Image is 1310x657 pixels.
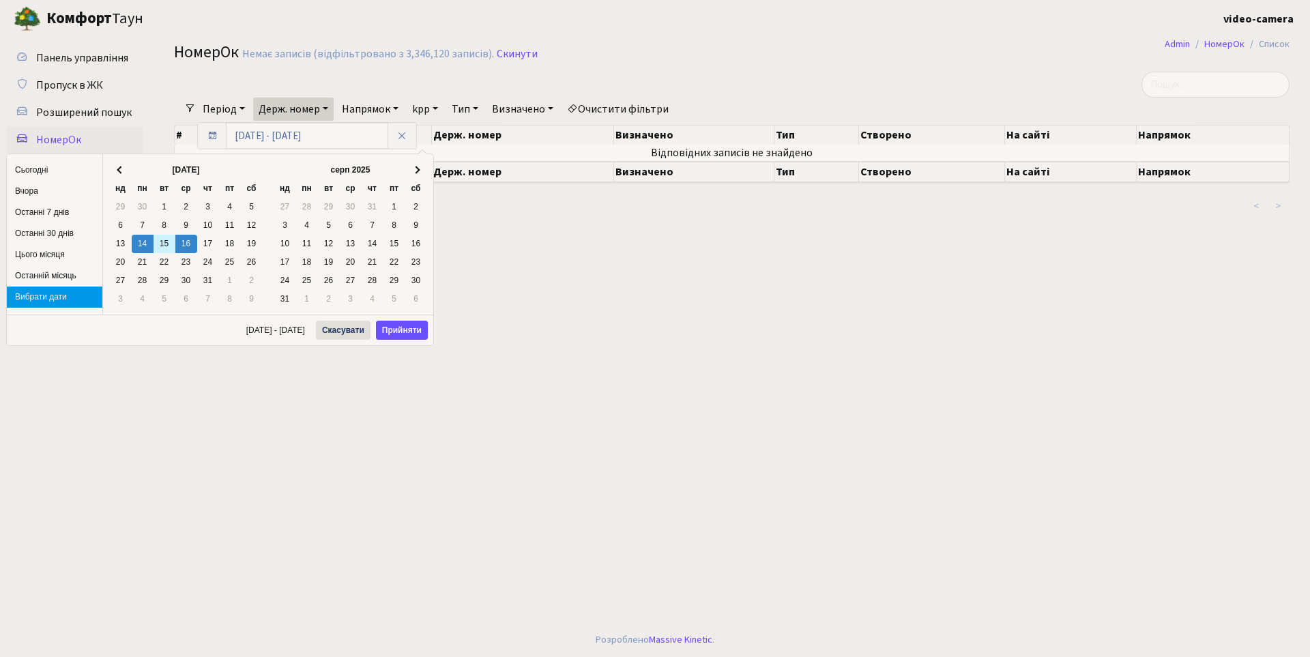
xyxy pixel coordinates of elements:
td: 27 [340,272,362,290]
td: 1 [383,198,405,216]
th: пт [219,179,241,198]
td: Відповідних записів не знайдено [175,145,1290,161]
button: Переключити навігацію [171,8,205,30]
a: Очистити фільтри [562,98,674,121]
a: Період [197,98,250,121]
td: 22 [154,253,175,272]
a: Визначено [486,98,559,121]
td: 22 [383,253,405,272]
td: 29 [110,198,132,216]
th: Визначено [614,162,774,182]
td: 8 [154,216,175,235]
a: Держ. номер [253,98,334,121]
td: 6 [110,216,132,235]
td: 29 [383,272,405,290]
td: 12 [318,235,340,253]
td: 13 [340,235,362,253]
td: 4 [219,198,241,216]
td: 29 [318,198,340,216]
li: Вчора [7,181,102,202]
td: 6 [340,216,362,235]
th: Тип [774,126,859,145]
a: Admin [1165,37,1190,51]
td: 23 [405,253,427,272]
td: 2 [318,290,340,308]
span: НомерОк [36,132,81,147]
div: Розроблено . [596,632,714,647]
td: 16 [175,235,197,253]
td: 8 [383,216,405,235]
td: 3 [110,290,132,308]
th: Напрямок [1137,126,1290,145]
td: 28 [132,272,154,290]
th: чт [197,179,219,198]
td: 25 [296,272,318,290]
td: 5 [383,290,405,308]
th: вт [318,179,340,198]
td: 9 [175,216,197,235]
button: Прийняти [376,321,428,340]
td: 6 [405,290,427,308]
th: Держ. номер [432,162,614,182]
td: 20 [340,253,362,272]
th: пн [296,179,318,198]
a: Тип [446,98,484,121]
span: НомерОк [174,40,239,64]
li: Останні 30 днів [7,223,102,244]
a: kpp [407,98,443,121]
a: НомерОк [7,126,143,154]
th: На сайті [1005,162,1137,182]
th: вт [154,179,175,198]
th: Визначено [614,126,774,145]
td: 3 [340,290,362,308]
th: ср [340,179,362,198]
td: 7 [197,290,219,308]
td: 28 [362,272,383,290]
td: 20 [110,253,132,272]
td: 23 [175,253,197,272]
td: 26 [318,272,340,290]
td: 9 [405,216,427,235]
td: 17 [197,235,219,253]
a: Пропуск в ЖК [7,72,143,99]
td: 27 [110,272,132,290]
td: 2 [241,272,263,290]
span: Панель управління [36,50,128,65]
li: Сьогодні [7,160,102,181]
td: 30 [340,198,362,216]
td: 8 [219,290,241,308]
th: чт [362,179,383,198]
th: сб [405,179,427,198]
td: 24 [197,253,219,272]
button: Скасувати [316,321,370,340]
b: Комфорт [46,8,112,29]
th: На сайті [1005,126,1137,145]
td: 5 [241,198,263,216]
td: 6 [175,290,197,308]
td: 7 [132,216,154,235]
nav: breadcrumb [1144,30,1310,59]
td: 13 [110,235,132,253]
td: 16 [405,235,427,253]
td: 3 [274,216,296,235]
li: Вибрати дати [7,287,102,308]
b: video-camera [1223,12,1294,27]
td: 4 [132,290,154,308]
span: Таун [46,8,143,31]
td: 2 [405,198,427,216]
td: 21 [132,253,154,272]
td: 4 [362,290,383,308]
a: Massive Kinetic [649,632,712,647]
th: Напрямок [1137,162,1290,182]
td: 12 [241,216,263,235]
td: 14 [362,235,383,253]
a: Скинути [497,48,538,61]
td: 31 [274,290,296,308]
td: 5 [154,290,175,308]
td: 1 [219,272,241,290]
td: 15 [154,235,175,253]
th: [DATE] [132,161,241,179]
span: Розширений пошук [36,105,132,120]
td: 1 [296,290,318,308]
div: Немає записів (відфільтровано з 3,346,120 записів). [242,48,494,61]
